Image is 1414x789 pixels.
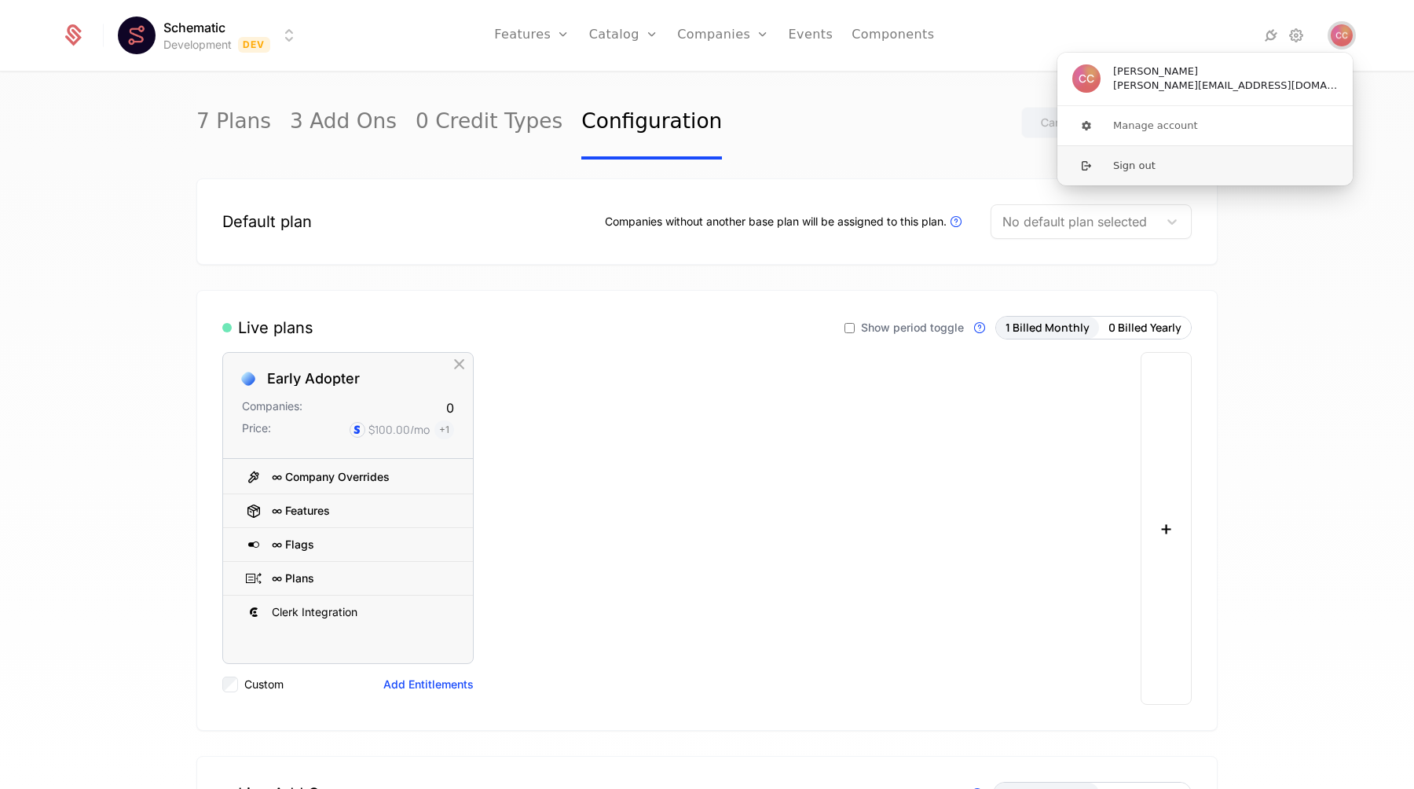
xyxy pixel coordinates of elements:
div: Clerk Integration [272,604,357,620]
a: Integrations [1262,26,1280,45]
img: Cole Chrzan [1331,24,1353,46]
a: 3 Add Ons [290,86,397,160]
div: Hide Entitlement [441,501,460,521]
div: ∞ Plans [272,573,314,584]
div: 0 [446,398,454,417]
a: 0 Credit Types [416,86,562,160]
div: ∞ Features [272,505,330,516]
a: Configuration [581,86,722,160]
span: + 1 [434,420,454,439]
div: Default plan [222,211,312,233]
div: Companies without another base plan will be assigned to this plan. [605,212,965,231]
a: Settings [1287,26,1306,45]
div: Hide Entitlement [441,534,460,555]
span: Show period toggle [861,322,964,333]
div: Development [163,37,232,53]
div: Price: [242,420,271,439]
label: Custom [244,677,284,692]
button: 0 Billed Yearly [1099,317,1191,339]
button: Select environment [123,18,299,53]
span: [PERSON_NAME] [1113,64,1198,79]
div: Companies: [242,398,302,417]
button: Add Entitlements [383,677,474,692]
div: Hide Entitlement [441,568,460,589]
span: Dev [238,37,270,53]
img: Schematic [118,17,156,54]
div: Early Adopter [267,372,360,386]
button: Sign out [1057,145,1354,185]
img: Cole Chrzan [1072,64,1101,93]
a: 7 Plans [196,86,271,160]
button: Close user button [1331,24,1353,46]
div: ∞ Flags [272,539,314,550]
div: ∞ Company Overrides [272,472,390,483]
div: User button popover [1057,53,1353,185]
div: Cancel [1041,115,1078,130]
div: Hide Entitlement [441,602,460,622]
span: Schematic [163,18,225,37]
button: Manage account [1057,106,1354,145]
div: Live plans [222,317,313,339]
span: [PERSON_NAME][EMAIL_ADDRESS][DOMAIN_NAME] [1113,79,1338,93]
button: + [1141,352,1192,705]
div: $100.00 /mo [368,422,430,438]
button: 1 Billed Monthly [996,317,1099,339]
div: Hide Entitlement [441,467,460,487]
